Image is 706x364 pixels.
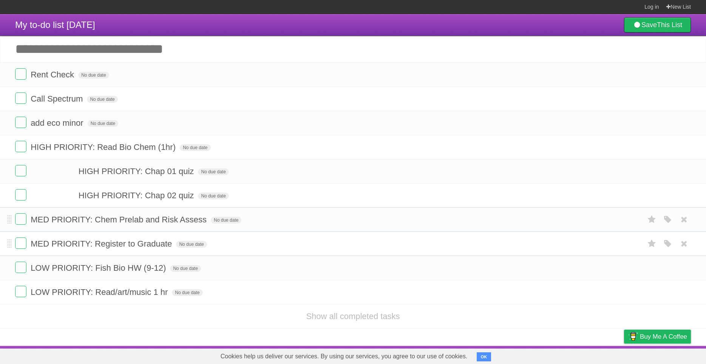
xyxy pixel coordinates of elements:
[31,287,170,297] span: LOW PRIORITY: Read/art/music 1 hr
[548,348,579,362] a: Developers
[524,348,539,362] a: About
[645,238,659,250] label: Star task
[15,262,26,273] label: Done
[31,142,178,152] span: HIGH PRIORITY: Read Bio Chem (1hr)
[87,96,117,103] span: No due date
[628,330,638,343] img: Buy me a coffee
[172,289,202,296] span: No due date
[15,141,26,152] label: Done
[31,167,196,176] span: ⠀ ⠀ ⠀ ⠀ ⠀ ⠀HIGH PRIORITY: Chap 01 quiz
[198,193,229,199] span: No due date
[31,118,85,128] span: add eco minor
[31,70,76,79] span: Rent Check
[15,117,26,128] label: Done
[657,21,682,29] b: This List
[213,349,475,364] span: Cookies help us deliver our services. By using our services, you agree to our use of cookies.
[624,17,691,32] a: SaveThis List
[477,352,491,361] button: OK
[640,330,687,343] span: Buy me a coffee
[15,213,26,225] label: Done
[211,217,241,224] span: No due date
[31,191,196,200] span: ⠀ ⠀ ⠀ ⠀ ⠀ ⠀HIGH PRIORITY: Chap 02 quiz
[15,68,26,80] label: Done
[15,189,26,201] label: Done
[198,168,229,175] span: No due date
[624,330,691,344] a: Buy me a coffee
[589,348,605,362] a: Terms
[31,263,168,273] span: LOW PRIORITY: Fish Bio HW (9-12)
[180,144,210,151] span: No due date
[170,265,201,272] span: No due date
[15,286,26,297] label: Done
[31,215,209,224] span: MED PRIORITY: Chem Prelab and Risk Assess
[88,120,118,127] span: No due date
[306,312,400,321] a: Show all completed tasks
[15,93,26,104] label: Done
[643,348,691,362] a: Suggest a feature
[645,213,659,226] label: Star task
[176,241,207,248] span: No due date
[614,348,634,362] a: Privacy
[15,165,26,176] label: Done
[78,72,109,79] span: No due date
[15,20,95,30] span: My to-do list [DATE]
[15,238,26,249] label: Done
[31,239,174,248] span: MED PRIORITY: Register to Graduate
[31,94,85,103] span: Call Spectrum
